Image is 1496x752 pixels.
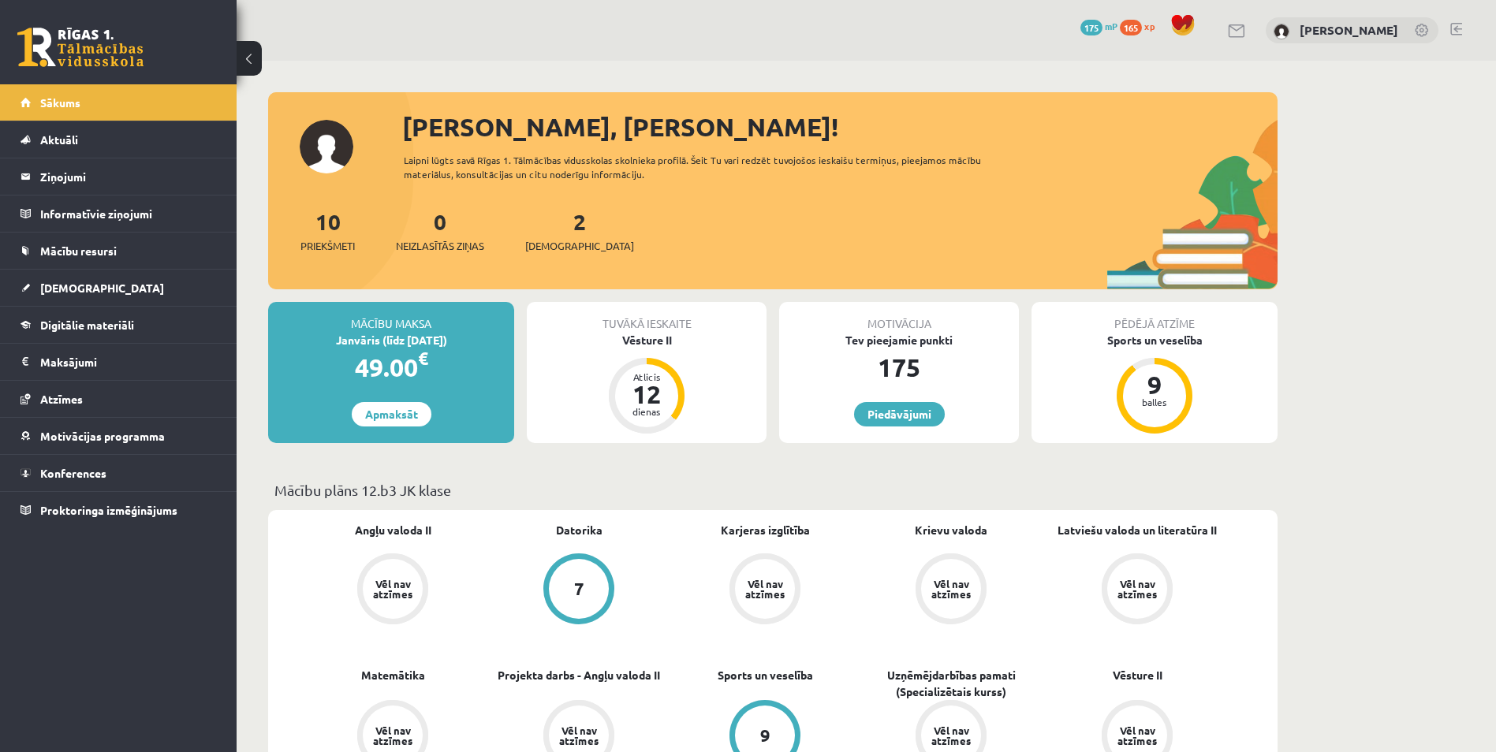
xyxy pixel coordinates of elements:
[40,158,217,195] legend: Ziņojumi
[1058,522,1217,538] a: Latviešu valoda un literatūra II
[1131,397,1178,407] div: balles
[371,579,415,599] div: Vēl nav atzīmes
[352,402,431,426] a: Apmaksāt
[1044,553,1230,627] a: Vēl nav atzīmes
[854,402,945,426] a: Piedāvājumi
[623,372,670,382] div: Atlicis
[486,553,672,627] a: 7
[300,238,355,254] span: Priekšmeti
[1032,332,1278,436] a: Sports un veselība 9 balles
[929,579,973,599] div: Vēl nav atzīmes
[21,121,217,158] a: Aktuāli
[1113,667,1162,683] a: Vēsture II
[402,108,1278,146] div: [PERSON_NAME], [PERSON_NAME]!
[21,455,217,491] a: Konferences
[1144,20,1155,32] span: xp
[17,28,144,67] a: Rīgas 1. Tālmācības vidusskola
[268,332,514,348] div: Janvāris (līdz [DATE])
[527,302,767,332] div: Tuvākā ieskaite
[672,553,858,627] a: Vēl nav atzīmes
[525,207,634,254] a: 2[DEMOGRAPHIC_DATA]
[418,347,428,370] span: €
[396,207,484,254] a: 0Neizlasītās ziņas
[21,233,217,269] a: Mācību resursi
[404,153,1009,181] div: Laipni lūgts savā Rīgas 1. Tālmācības vidusskolas skolnieka profilā. Šeit Tu vari redzēt tuvojošo...
[1120,20,1162,32] a: 165 xp
[915,522,987,538] a: Krievu valoda
[779,348,1019,386] div: 175
[1115,725,1159,746] div: Vēl nav atzīmes
[21,84,217,121] a: Sākums
[268,348,514,386] div: 49.00
[1032,302,1278,332] div: Pēdējā atzīme
[623,407,670,416] div: dienas
[21,270,217,306] a: [DEMOGRAPHIC_DATA]
[623,382,670,407] div: 12
[1115,579,1159,599] div: Vēl nav atzīmes
[40,429,165,443] span: Motivācijas programma
[21,344,217,380] a: Maksājumi
[527,332,767,348] div: Vēsture II
[779,302,1019,332] div: Motivācija
[556,522,603,538] a: Datorika
[40,281,164,295] span: [DEMOGRAPHIC_DATA]
[300,207,355,254] a: 10Priekšmeti
[40,318,134,332] span: Digitālie materiāli
[574,580,584,598] div: 7
[361,667,425,683] a: Matemātika
[371,725,415,746] div: Vēl nav atzīmes
[21,195,217,232] a: Informatīvie ziņojumi
[557,725,601,746] div: Vēl nav atzīmes
[274,479,1271,501] p: Mācību plāns 12.b3 JK klase
[21,307,217,343] a: Digitālie materiāli
[779,332,1019,348] div: Tev pieejamie punkti
[21,158,217,195] a: Ziņojumi
[1131,372,1178,397] div: 9
[1274,24,1289,39] img: Inga Revina
[21,381,217,417] a: Atzīmes
[721,522,810,538] a: Karjeras izglītība
[396,238,484,254] span: Neizlasītās ziņas
[268,302,514,332] div: Mācību maksa
[525,238,634,254] span: [DEMOGRAPHIC_DATA]
[929,725,973,746] div: Vēl nav atzīmes
[1105,20,1117,32] span: mP
[40,466,106,480] span: Konferences
[1080,20,1102,35] span: 175
[355,522,431,538] a: Angļu valoda II
[40,132,78,147] span: Aktuāli
[40,392,83,406] span: Atzīmes
[40,344,217,380] legend: Maksājumi
[760,727,770,744] div: 9
[498,667,660,683] a: Projekta darbs - Angļu valoda II
[300,553,486,627] a: Vēl nav atzīmes
[858,553,1044,627] a: Vēl nav atzīmes
[40,95,80,110] span: Sākums
[1080,20,1117,32] a: 175 mP
[1032,332,1278,348] div: Sports un veselība
[1120,20,1142,35] span: 165
[21,492,217,528] a: Proktoringa izmēģinājums
[718,667,813,683] a: Sports un veselība
[858,667,1044,700] a: Uzņēmējdarbības pamati (Specializētais kurss)
[40,195,217,232] legend: Informatīvie ziņojumi
[1300,22,1398,38] a: [PERSON_NAME]
[40,244,117,258] span: Mācību resursi
[743,579,787,599] div: Vēl nav atzīmes
[40,503,177,517] span: Proktoringa izmēģinājums
[527,332,767,436] a: Vēsture II Atlicis 12 dienas
[21,418,217,454] a: Motivācijas programma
